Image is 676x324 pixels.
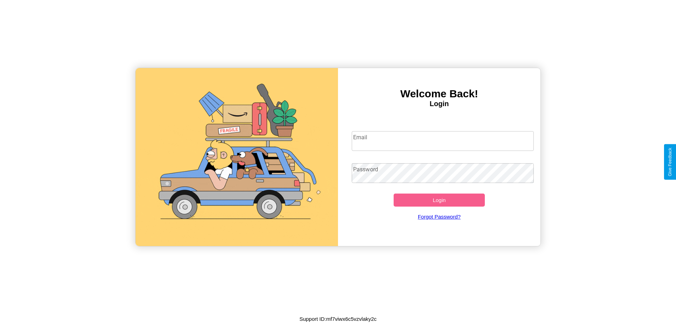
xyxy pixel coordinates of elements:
[338,100,540,108] h4: Login
[338,88,540,100] h3: Welcome Back!
[668,148,672,176] div: Give Feedback
[299,314,376,324] p: Support ID: mf7viwx6c5vzvlaky2c
[348,207,531,227] a: Forgot Password?
[394,194,485,207] button: Login
[136,68,338,246] img: gif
